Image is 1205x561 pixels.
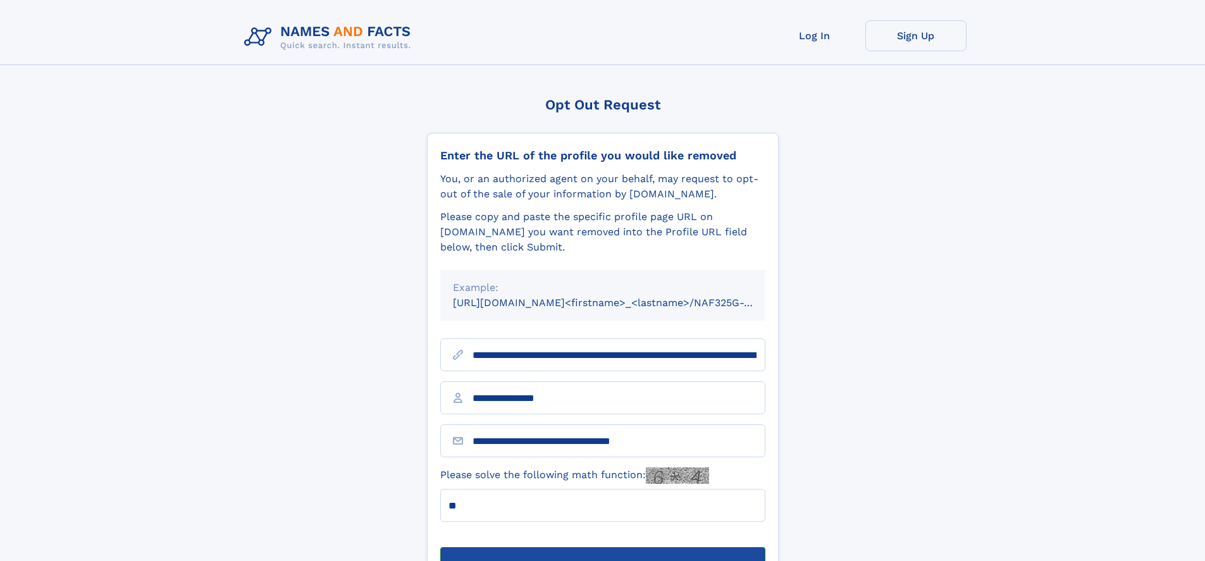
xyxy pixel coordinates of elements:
[427,97,779,113] div: Opt Out Request
[453,297,789,309] small: [URL][DOMAIN_NAME]<firstname>_<lastname>/NAF325G-xxxxxxxx
[865,20,967,51] a: Sign Up
[764,20,865,51] a: Log In
[440,149,765,163] div: Enter the URL of the profile you would like removed
[440,209,765,255] div: Please copy and paste the specific profile page URL on [DOMAIN_NAME] you want removed into the Pr...
[440,171,765,202] div: You, or an authorized agent on your behalf, may request to opt-out of the sale of your informatio...
[453,280,753,295] div: Example:
[440,467,709,484] label: Please solve the following math function:
[239,20,421,54] img: Logo Names and Facts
